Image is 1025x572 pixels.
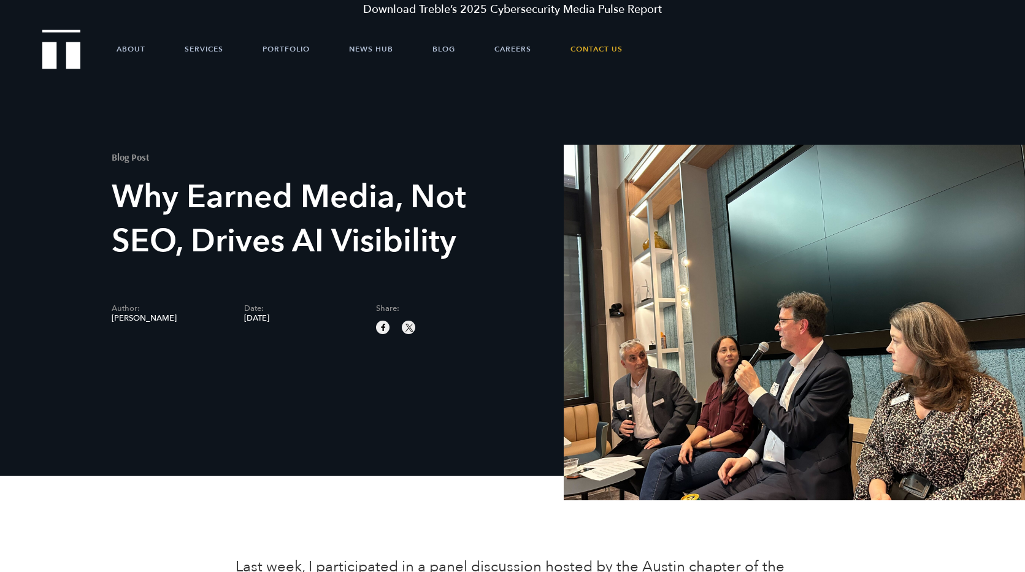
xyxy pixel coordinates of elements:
a: Services [185,31,223,67]
mark: Blog Post [112,151,150,163]
h1: Why Earned Media, Not SEO, Drives AI Visibility [112,175,509,264]
a: Portfolio [263,31,310,67]
span: [PERSON_NAME] [112,315,226,322]
a: Treble Homepage [43,31,80,68]
img: twitter sharing button [404,322,415,333]
a: Contact Us [570,31,623,67]
a: Blog [432,31,455,67]
span: Share: [376,305,490,313]
span: Author: [112,305,226,313]
span: [DATE] [244,315,358,322]
img: facebook sharing button [378,322,389,333]
img: Treble logo [42,29,81,69]
a: About [117,31,145,67]
span: Date: [244,305,358,313]
a: News Hub [349,31,393,67]
a: Careers [494,31,531,67]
